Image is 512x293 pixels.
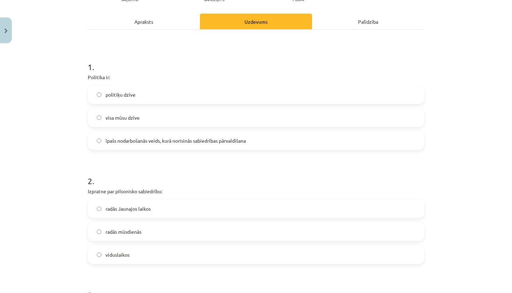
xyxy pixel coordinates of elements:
input: radās Jaunajos laikos [97,206,101,211]
span: īpašs nodarbošanās veids, kurā norisinās sabiedrības pārvaldīšana [106,137,246,144]
span: radās mūsdienās [106,228,141,235]
p: Izpratne par pilsonisko sabiedrību: [88,188,424,195]
p: Politika ir: [88,74,424,81]
div: Palīdzība [312,14,424,29]
input: politiķu dzīve [97,92,101,97]
div: Apraksts [88,14,200,29]
input: viduslaikos [97,253,101,257]
div: Uzdevums [200,14,312,29]
input: visa mūsu dzīve [97,115,101,120]
img: icon-close-lesson-0947bae3869378f0d4975bcd49f059093ad1ed9edebbc8119c70593378902aed.svg [5,29,7,33]
span: viduslaikos [106,251,130,258]
input: īpašs nodarbošanās veids, kurā norisinās sabiedrības pārvaldīšana [97,138,101,143]
input: radās mūsdienās [97,230,101,234]
h1: 2 . [88,164,424,186]
span: politiķu dzīve [106,91,135,98]
span: visa mūsu dzīve [106,114,140,121]
h1: 1 . [88,50,424,72]
span: radās Jaunajos laikos [106,205,151,212]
